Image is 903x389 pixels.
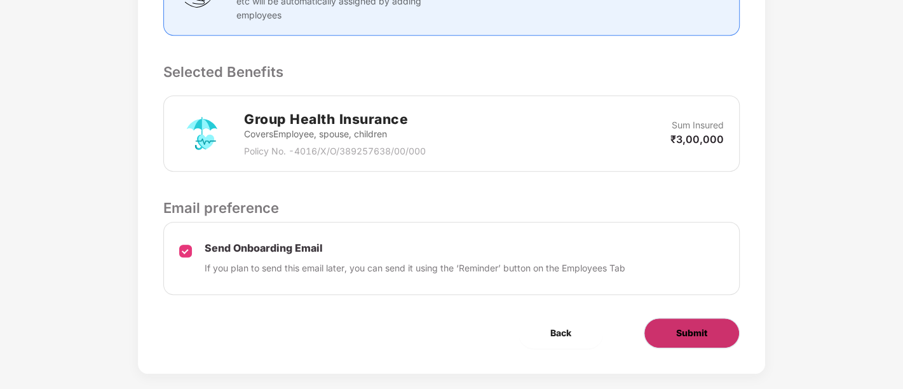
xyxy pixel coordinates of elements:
img: svg+xml;base64,PHN2ZyB4bWxucz0iaHR0cDovL3d3dy53My5vcmcvMjAwMC9zdmciIHdpZHRoPSI3MiIgaGVpZ2h0PSI3Mi... [179,111,225,156]
p: ₹3,00,000 [670,132,724,146]
p: Policy No. - 4016/X/O/389257638/00/000 [244,144,426,158]
p: Selected Benefits [163,61,740,83]
button: Back [519,318,603,348]
p: Email preference [163,197,740,219]
p: Sum Insured [672,118,724,132]
button: Submit [644,318,740,348]
p: Send Onboarding Email [205,242,625,255]
p: If you plan to send this email later, you can send it using the ‘Reminder’ button on the Employee... [205,261,625,275]
p: Covers Employee, spouse, children [244,127,426,141]
h2: Group Health Insurance [244,109,426,130]
span: Back [550,326,571,340]
span: Submit [676,326,707,340]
